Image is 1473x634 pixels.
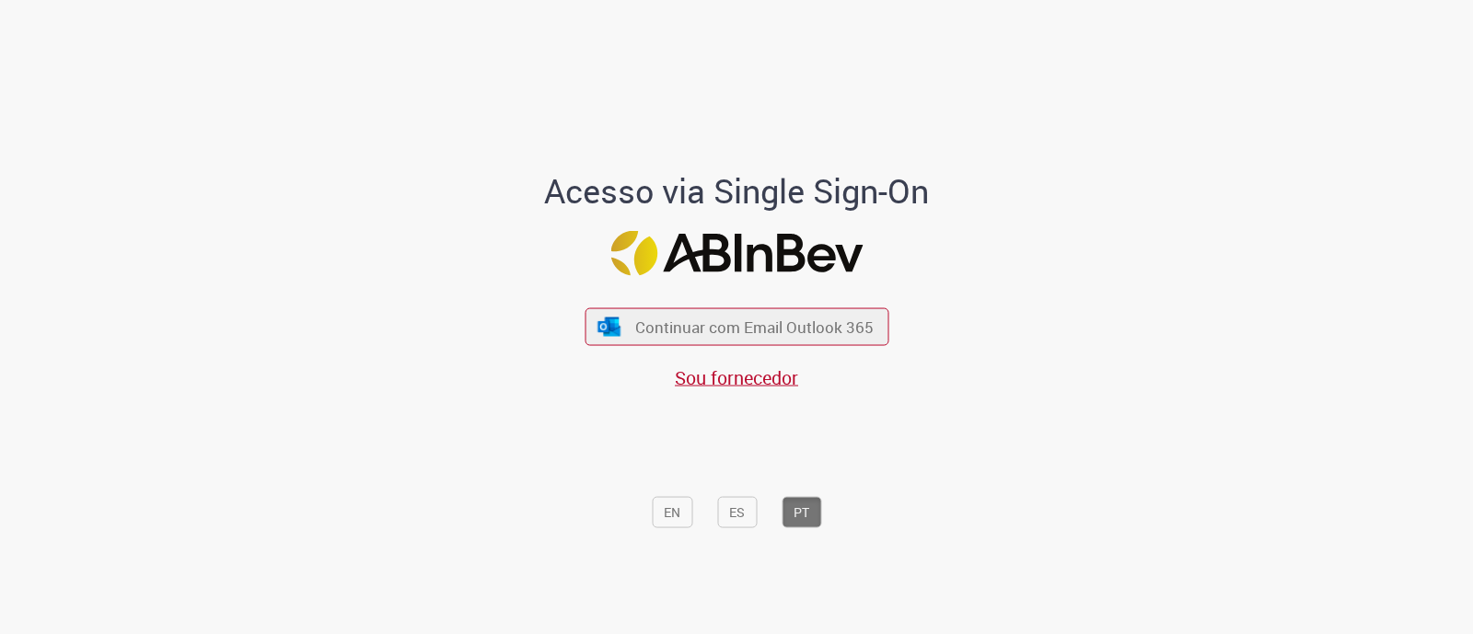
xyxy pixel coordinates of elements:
img: Logo ABInBev [610,231,863,276]
button: ES [717,496,757,527]
button: EN [652,496,692,527]
h1: Acesso via Single Sign-On [481,172,992,209]
button: PT [782,496,821,527]
span: Continuar com Email Outlook 365 [635,317,874,338]
button: ícone Azure/Microsoft 360 Continuar com Email Outlook 365 [585,308,888,346]
img: ícone Azure/Microsoft 360 [597,317,622,336]
a: Sou fornecedor [675,365,798,390]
